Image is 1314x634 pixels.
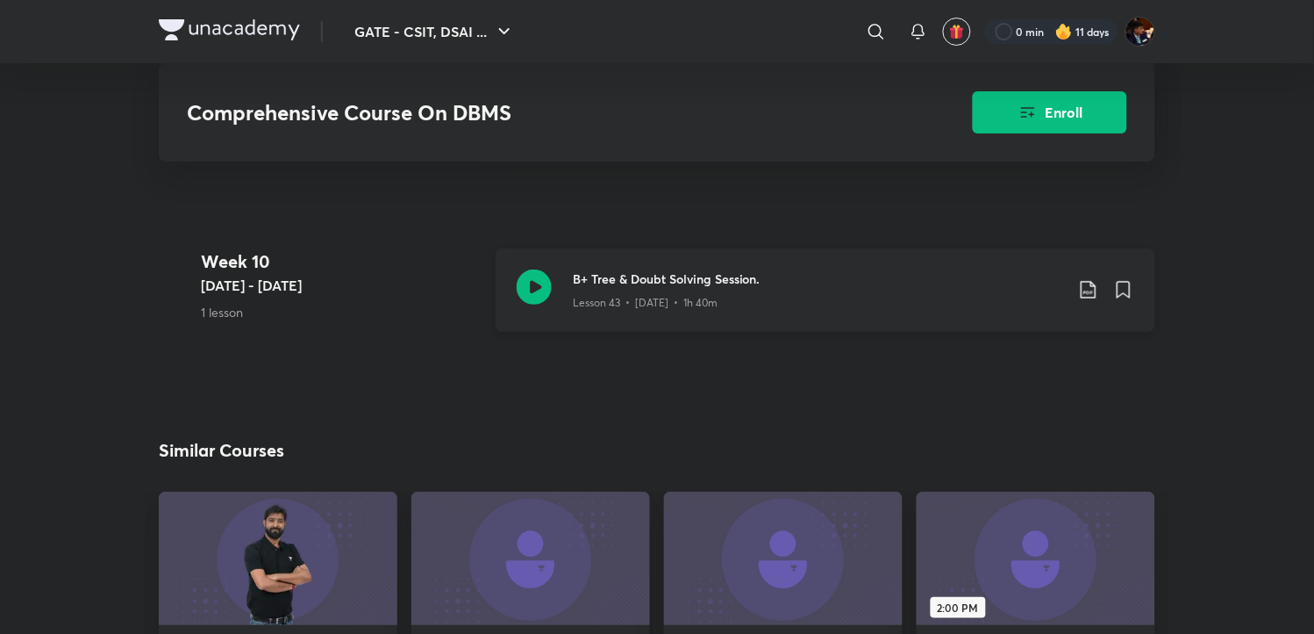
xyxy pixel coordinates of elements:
[661,490,904,626] img: new-thumbnail
[156,490,399,626] img: new-thumbnail
[573,270,1064,288] h3: B+ Tree & Doubt Solving Session.
[943,18,971,46] button: avatar
[159,492,397,625] a: new-thumbnail
[187,100,874,126] h3: Comprehensive Course On DBMS
[496,249,1155,353] a: B+ Tree & Doubt Solving Session.Lesson 43 • [DATE] • 1h 40m
[409,490,652,626] img: new-thumbnail
[201,275,482,296] h5: [DATE] - [DATE]
[411,492,650,625] a: new-thumbnail
[201,249,482,275] h4: Week 10
[1055,23,1073,40] img: streak
[159,19,300,45] a: Company Logo
[344,14,525,49] button: GATE - CSIT, DSAI ...
[949,24,965,40] img: avatar
[159,19,300,40] img: Company Logo
[159,437,284,464] h2: Similar Courses
[664,492,903,625] a: new-thumbnail
[917,492,1155,625] a: new-thumbnail2:00 PM
[931,597,986,618] span: 2:00 PM
[573,295,718,311] p: Lesson 43 • [DATE] • 1h 40m
[201,303,482,321] p: 1 lesson
[1125,17,1155,47] img: Asmeet Gupta
[973,91,1127,133] button: Enroll
[914,490,1157,626] img: new-thumbnail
